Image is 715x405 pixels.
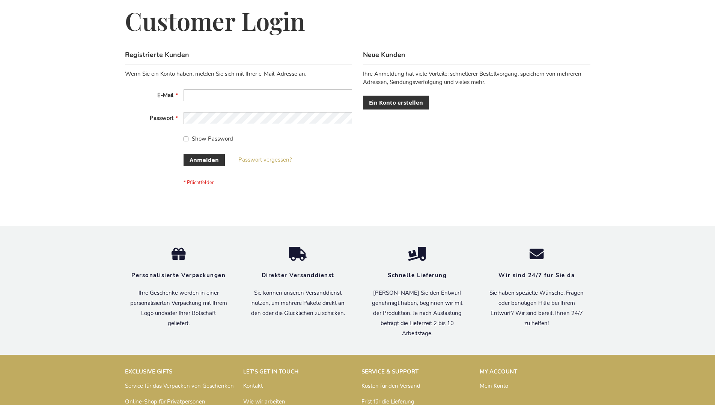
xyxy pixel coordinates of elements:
strong: Wir sind 24/7 für Sie da [498,271,575,279]
strong: Schnelle Lieferung [388,271,447,279]
strong: Personalisierte Verpackungen [131,271,226,279]
span: Passwort [150,114,173,122]
p: Ihre Geschenke werden in einer personalisierten Verpackung mit Ihrem Logo und/oder Ihrer Botschaf... [130,288,227,328]
strong: Direkter Versanddienst [262,271,334,279]
strong: MY ACCOUNT [480,368,517,375]
a: Ein Konto erstellen [363,96,429,109]
p: Sie können unseren Versanddienst nutzen, um mehrere Pakete direkt an den oder die Glücklichen zu ... [250,288,346,318]
input: E-Mail [184,89,352,101]
span: E-Mail [157,91,173,99]
strong: EXCLUSIVE GIFTS [125,368,172,375]
p: Ihre Anmeldung hat viele Vorteile: schnellerer Bestellvorgang, speichern von mehreren Adressen, S... [363,70,590,86]
span: Show Password [192,135,233,142]
a: Service für das Verpacken von Geschenken [125,382,234,390]
a: Kosten für den Versand [361,382,420,390]
input: Show Password [184,136,188,141]
a: Mein Konto [480,382,508,390]
div: Wenn Sie ein Konto haben, melden Sie sich mit Ihrer e-Mail-Adresse an. [125,70,352,78]
strong: SERVICE & SUPPORT [361,368,418,375]
p: Sie haben spezielle Wünsche, Fragen oder benötigen Hilfe bei Ihrem Entwurf? Wir sind bereit, Ihne... [488,288,585,328]
strong: Registrierte Kunden [125,50,189,59]
a: Passwort vergessen? [238,156,292,164]
span: Customer Login [125,4,305,37]
button: Anmelden [184,154,225,166]
span: Ein Konto erstellen [369,99,423,106]
span: Anmelden [190,156,219,164]
strong: Neue Kunden [363,50,405,59]
strong: LET'S GET IN TOUCH [243,368,299,375]
a: Kontakt [243,382,263,390]
p: [PERSON_NAME] Sie den Entwurf genehmigt haben, beginnen wir mit der Produktion. Je nach Auslastun... [369,288,466,339]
